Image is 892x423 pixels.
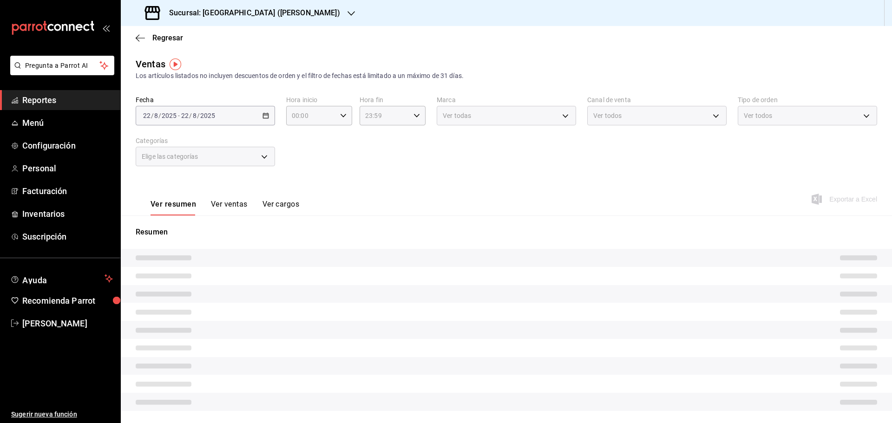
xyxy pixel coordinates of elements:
span: Menú [22,117,113,129]
span: Configuración [22,139,113,152]
span: Inventarios [22,208,113,220]
span: Suscripción [22,230,113,243]
span: Elige las categorías [142,152,198,161]
span: Regresar [152,33,183,42]
input: -- [143,112,151,119]
label: Canal de venta [587,97,727,103]
div: Los artículos listados no incluyen descuentos de orden y el filtro de fechas está limitado a un m... [136,71,877,81]
span: Ver todos [593,111,622,120]
span: - [178,112,180,119]
span: [PERSON_NAME] [22,317,113,330]
span: Pregunta a Parrot AI [25,61,100,71]
a: Pregunta a Parrot AI [7,67,114,77]
span: / [151,112,154,119]
button: Regresar [136,33,183,42]
input: -- [192,112,197,119]
span: Recomienda Parrot [22,294,113,307]
input: -- [154,112,158,119]
label: Categorías [136,137,275,144]
div: Ventas [136,57,165,71]
span: Personal [22,162,113,175]
span: Facturación [22,185,113,197]
span: Ver todas [443,111,471,120]
span: Reportes [22,94,113,106]
p: Resumen [136,227,877,238]
span: / [158,112,161,119]
span: Ayuda [22,273,101,284]
label: Hora inicio [286,97,352,103]
button: Pregunta a Parrot AI [10,56,114,75]
span: / [197,112,200,119]
img: Tooltip marker [170,59,181,70]
button: Ver ventas [211,200,248,215]
button: open_drawer_menu [102,24,110,32]
div: navigation tabs [151,200,299,215]
label: Fecha [136,97,275,103]
label: Tipo de orden [738,97,877,103]
button: Ver resumen [151,200,196,215]
button: Ver cargos [262,200,300,215]
input: ---- [200,112,216,119]
label: Hora fin [360,97,426,103]
span: Ver todos [744,111,772,120]
span: / [189,112,192,119]
h3: Sucursal: [GEOGRAPHIC_DATA] ([PERSON_NAME]) [162,7,340,19]
input: ---- [161,112,177,119]
input: -- [181,112,189,119]
label: Marca [437,97,576,103]
span: Sugerir nueva función [11,410,113,419]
